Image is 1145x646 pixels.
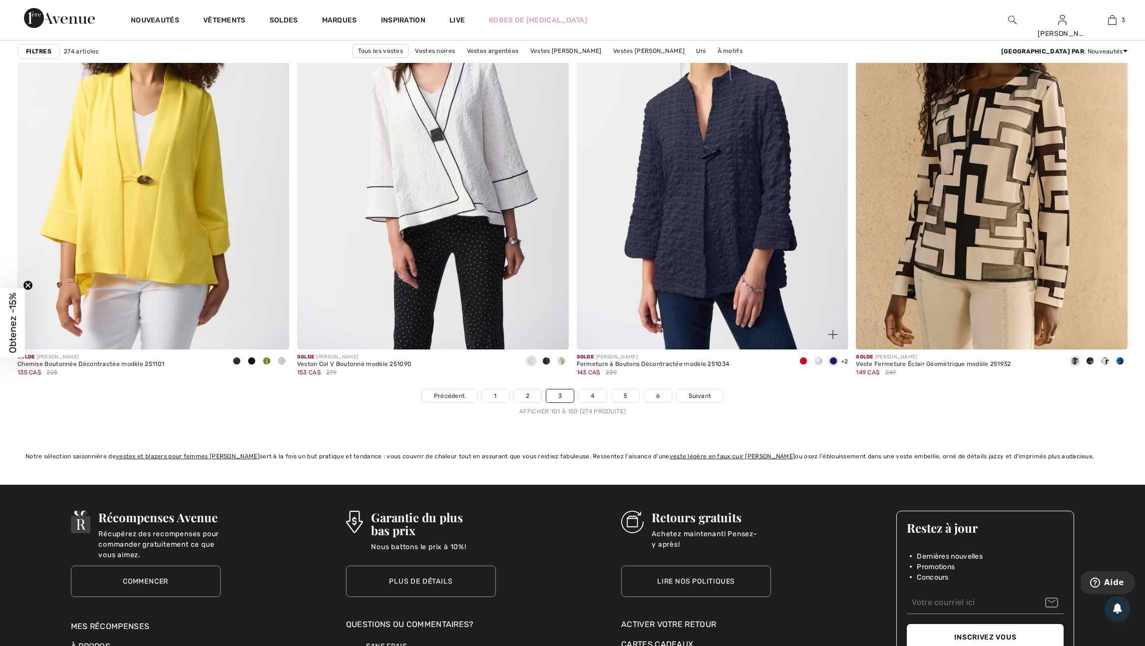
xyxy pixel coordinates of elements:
[17,361,164,368] div: Chemise Boutonnée Décontractée modèle 251101
[907,592,1064,614] input: Votre courriel ici
[713,44,748,57] a: À motifs
[1038,28,1087,39] div: [PERSON_NAME]
[297,369,321,376] span: 153 CA$
[546,389,574,402] a: 3
[579,389,606,402] a: 4
[1008,14,1017,26] img: recherche
[1108,14,1117,26] img: Mon panier
[577,353,730,361] div: [PERSON_NAME]
[1098,353,1113,370] div: Vanilla/Black
[856,353,1011,361] div: [PERSON_NAME]
[514,389,541,402] a: 2
[203,16,246,26] a: Vêtements
[917,572,948,583] span: Concours
[856,354,873,360] span: Solde
[353,44,409,58] a: Tous les vestes
[274,353,289,370] div: Dune
[25,452,1120,461] div: Notre sélection saisonnière de sert à la fois un but pratique et tendance : vous couvrir de chale...
[297,353,412,361] div: [PERSON_NAME]
[811,353,826,370] div: Vanilla 30
[1001,48,1084,55] strong: [GEOGRAPHIC_DATA] par
[322,16,357,26] a: Marques
[410,44,460,57] a: Vestes noires
[577,354,594,360] span: Solde
[17,369,41,376] span: 135 CA$
[525,44,607,57] a: Vestes [PERSON_NAME]
[608,44,690,57] a: Vestes [PERSON_NAME]
[17,407,1128,416] div: Afficher 101 à 150 (274 produits)
[917,562,955,572] span: Promotions
[17,353,164,361] div: [PERSON_NAME]
[71,566,221,597] a: Commencer
[71,622,150,631] a: Mes récompenses
[46,368,57,377] span: 225
[826,353,841,370] div: Midnight Blue
[539,353,554,370] div: Black/White
[907,521,1064,534] h3: Restez à jour
[346,511,363,533] img: Garantie du plus bas prix
[17,354,35,360] span: Solde
[841,358,848,365] span: +2
[462,44,524,57] a: Vestes argentées
[116,453,260,460] a: vestes et blazers pour femmes [PERSON_NAME]
[449,15,465,25] a: Live
[346,566,496,597] a: Plus de détails
[1122,15,1125,24] span: 3
[381,16,425,26] span: Inspiration
[422,389,477,402] a: Précédent
[606,368,617,377] span: 239
[297,361,412,368] div: Veston Col V Boutonné modèle 251090
[1083,353,1098,370] div: Black/Black
[7,293,18,353] span: Obtenez -15%
[652,529,771,549] p: Achetez maintenant! Pensez-y après!
[24,8,95,28] img: 1ère Avenue
[796,353,811,370] div: Radiant red
[621,619,771,631] a: Activer votre retour
[371,542,496,562] p: Nous battons le prix à 10%!
[689,391,711,400] span: Suivant
[71,511,91,533] img: Récompenses Avenue
[652,511,771,524] h3: Retours gratuits
[297,354,315,360] span: Solde
[612,389,639,402] a: 5
[670,453,795,460] a: veste légère en faux cuir [PERSON_NAME]
[644,389,672,402] a: 6
[346,619,496,636] div: Questions ou commentaires?
[434,391,465,400] span: Précédent
[244,353,259,370] div: Black
[259,353,274,370] div: Greenery
[677,389,723,402] a: Suivant
[621,511,644,533] img: Retours gratuits
[17,389,1128,416] nav: Page navigation
[1088,14,1137,26] a: 3
[1058,15,1067,24] a: Se connecter
[828,330,837,339] img: plus_v2.svg
[1113,353,1128,370] div: Coastal blue/black
[489,15,587,25] a: Robes de [MEDICAL_DATA]
[98,511,220,524] h3: Récompenses Avenue
[524,353,539,370] div: White/Black
[856,361,1011,368] div: Veste Fermeture Éclair Géométrique modèle 251932
[917,551,983,562] span: Dernières nouvelles
[554,353,569,370] div: Moonstone/black
[1058,14,1067,26] img: Mes infos
[131,16,179,26] a: Nouveautés
[1068,353,1083,370] div: Moonstone/black
[856,369,879,376] span: 149 CA$
[577,361,730,368] div: Fermeture à Boutons Décontractée modèle 251034
[270,16,298,26] a: Soldes
[229,353,244,370] div: Midnight Blue
[23,281,33,291] button: Close teaser
[98,529,220,549] p: Récupérez des recompenses pour commander gratuitement ce que vous aimez.
[371,511,496,537] h3: Garantie du plus bas prix
[26,47,51,56] strong: Filtres
[621,566,771,597] a: Lire nos politiques
[691,44,711,57] a: Uni
[64,47,99,56] span: 274 articles
[577,369,600,376] span: 143 CA$
[482,389,508,402] a: 1
[885,368,896,377] span: 249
